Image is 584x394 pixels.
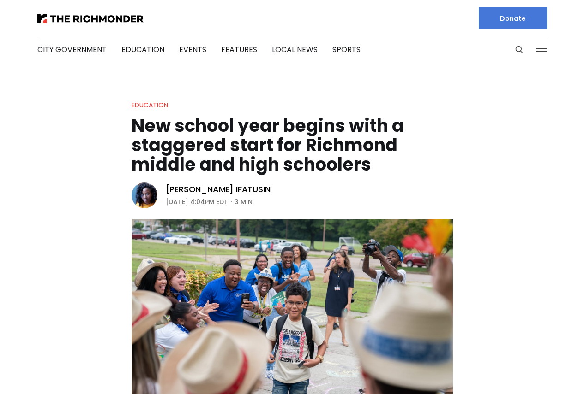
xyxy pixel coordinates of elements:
a: Events [179,44,206,55]
a: Education [121,44,164,55]
iframe: portal-trigger [506,349,584,394]
a: Local News [272,44,318,55]
button: Search this site [512,43,526,57]
img: Victoria A. Ifatusin [132,182,157,208]
img: The Richmonder [37,14,144,23]
h1: New school year begins with a staggered start for Richmond middle and high schoolers [132,116,453,174]
a: Education [132,100,168,110]
a: City Government [37,44,107,55]
a: Features [221,44,257,55]
a: Donate [479,7,547,29]
a: [PERSON_NAME] Ifatusin [166,184,271,195]
span: 3 min [235,196,253,207]
time: [DATE] 4:04PM EDT [166,196,228,207]
a: Sports [332,44,361,55]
